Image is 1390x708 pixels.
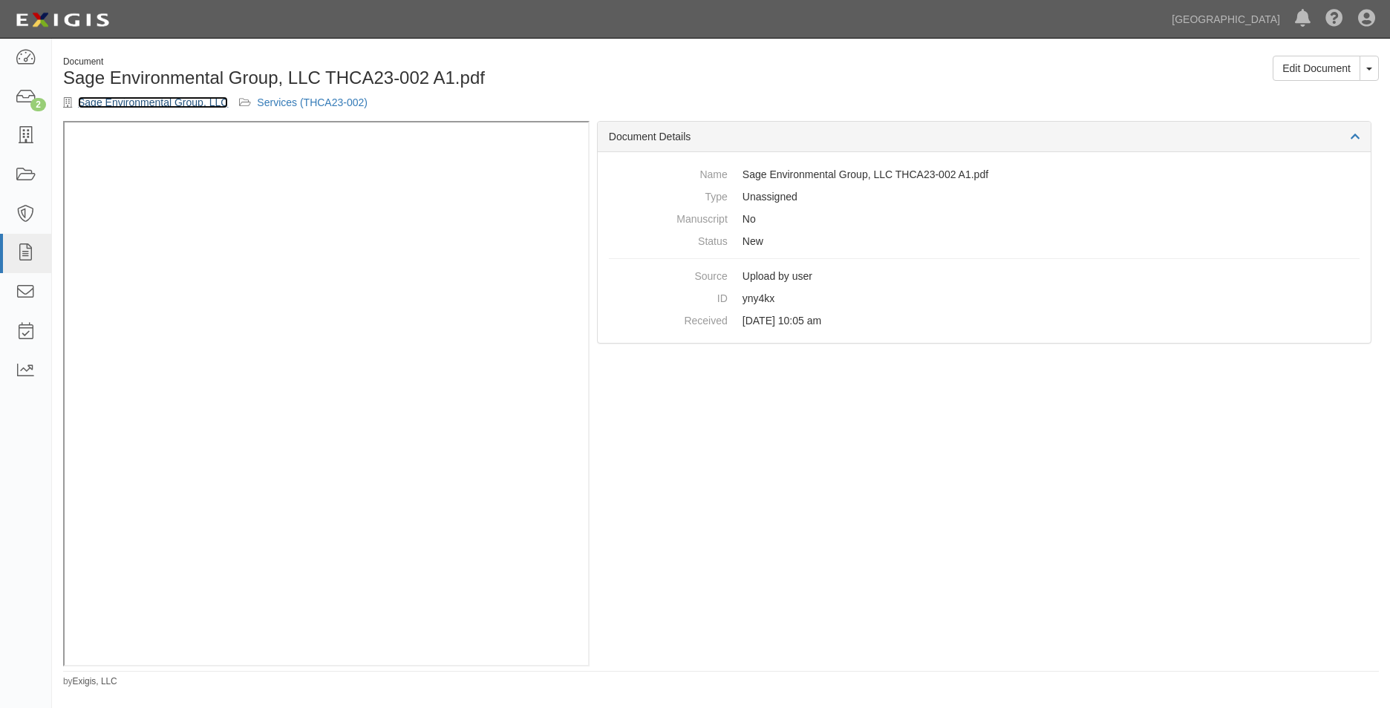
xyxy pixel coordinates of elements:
[609,230,728,249] dt: Status
[63,56,710,68] div: Document
[78,96,228,108] a: Sage Environmental Group, LLC
[609,309,728,328] dt: Received
[609,230,1360,252] dd: New
[609,163,728,182] dt: Name
[609,186,1360,208] dd: Unassigned
[609,287,728,306] dt: ID
[609,265,728,283] dt: Source
[30,98,46,111] div: 2
[609,163,1360,186] dd: Sage Environmental Group, LLC THCA23-002 A1.pdf
[257,96,368,108] a: Services (THCA23-002)
[609,186,728,204] dt: Type
[63,68,710,88] h1: Sage Environmental Group, LLC THCA23-002 A1.pdf
[11,7,114,33] img: logo-5460c22ac91f19d4615b14bd174203de0afe785f0fc80cf4dbbc73dc1793850b.png
[609,208,728,226] dt: Manuscript
[1325,10,1343,28] i: Help Center - Complianz
[73,676,117,686] a: Exigis, LLC
[609,208,1360,230] dd: No
[63,675,117,688] small: by
[609,287,1360,309] dd: yny4kx
[1273,56,1360,81] a: Edit Document
[609,309,1360,332] dd: [DATE] 10:05 am
[609,265,1360,287] dd: Upload by user
[1164,4,1288,34] a: [GEOGRAPHIC_DATA]
[598,122,1371,152] div: Document Details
